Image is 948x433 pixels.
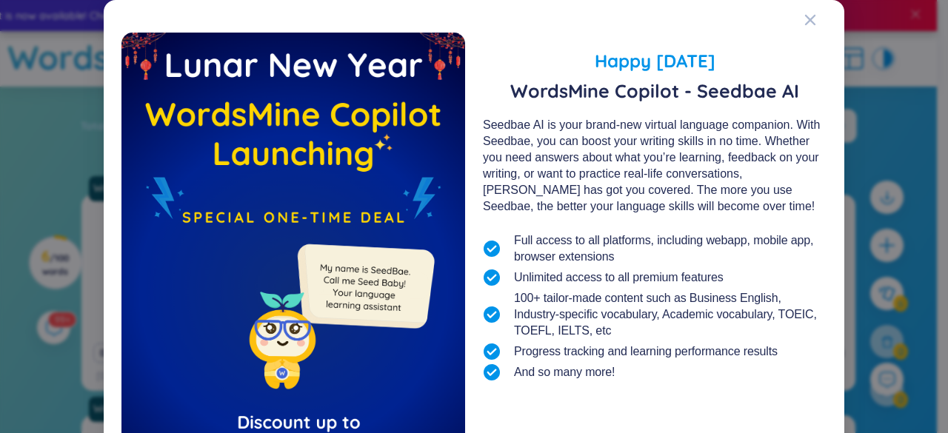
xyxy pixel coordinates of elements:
[514,343,778,360] span: Progress tracking and learning performance results
[290,214,438,361] img: minionSeedbaeMessage.35ffe99e.png
[483,117,827,215] div: Seedbae AI is your brand-new virtual language companion. With Seedbae, you can boost your writing...
[514,232,827,265] span: Full access to all platforms, including webapp, mobile app, browser extensions
[483,47,827,74] span: Happy [DATE]
[483,80,827,102] span: WordsMine Copilot - Seedbae AI
[514,269,724,286] span: Unlimited access to all premium features
[514,290,827,339] span: 100+ tailor-made content such as Business English, Industry-specific vocabulary, Academic vocabul...
[514,364,615,380] span: And so many more!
